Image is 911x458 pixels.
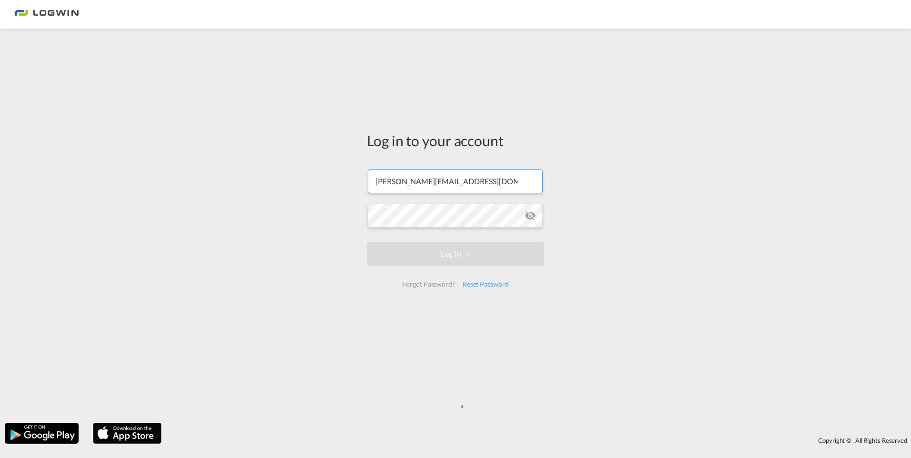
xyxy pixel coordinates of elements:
[4,422,80,445] img: google.png
[368,169,543,193] input: Enter email/phone number
[14,4,79,25] img: 2761ae10d95411efa20a1f5e0282d2d7.png
[166,432,911,448] div: Copyright © . All Rights Reserved
[398,276,458,293] div: Forgot Password?
[367,130,544,150] div: Log in to your account
[92,422,162,445] img: apple.png
[525,210,536,221] md-icon: icon-eye-off
[459,276,513,293] div: Reset Password
[367,242,544,266] button: LOGIN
